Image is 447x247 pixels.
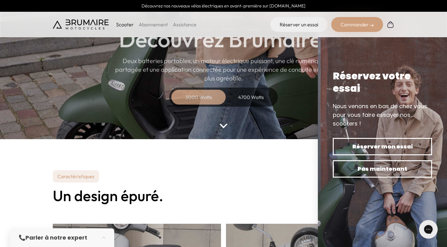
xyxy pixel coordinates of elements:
img: right-arrow-2.png [370,24,374,27]
div: 4700 Watts [226,90,276,104]
div: Commander [331,17,383,32]
h1: Découvrez Brumaire. [119,28,328,50]
img: arrow-bottom.png [219,124,228,128]
a: Assistance [173,21,196,28]
img: Panier [387,21,394,28]
iframe: Gorgias live chat messenger [416,218,441,241]
h2: Un design épuré. [53,187,394,204]
p: Caractéristiques [53,170,99,183]
p: Scooter [116,21,134,28]
img: Brumaire Motocycles [53,20,109,29]
a: Réserver un essai [270,17,327,32]
div: 3000 Watts [174,90,223,104]
a: Abonnement [139,21,168,28]
p: Deux batteries portables, un moteur électrique puissant, une clé numérique partagée et une applic... [115,56,332,82]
